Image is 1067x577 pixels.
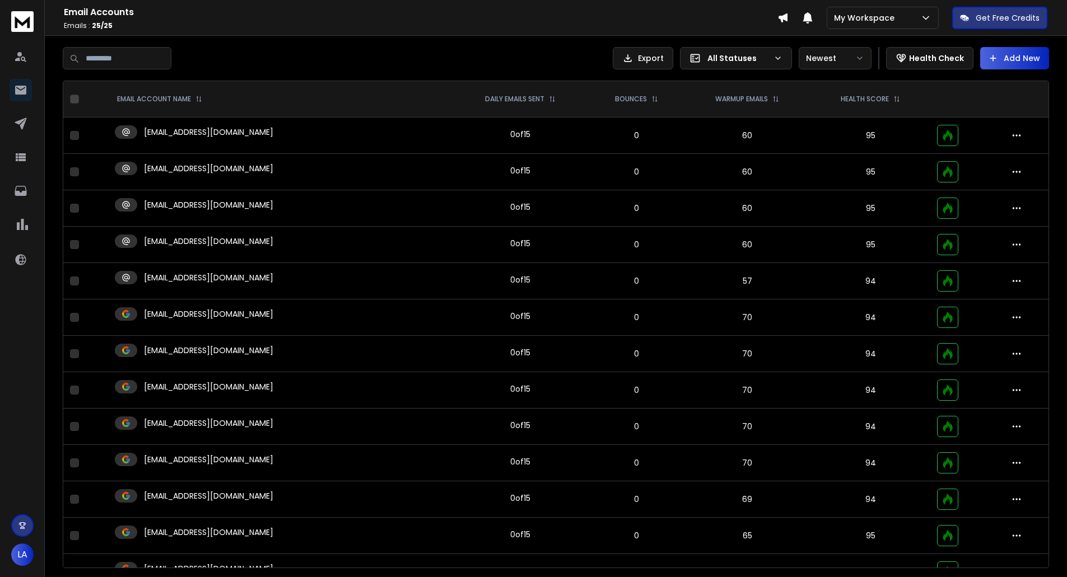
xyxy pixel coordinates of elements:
div: 0 of 15 [510,347,530,358]
div: 0 of 15 [510,456,530,467]
p: 0 [596,421,677,432]
td: 57 [684,263,810,299]
p: [EMAIL_ADDRESS][DOMAIN_NAME] [144,199,273,210]
p: [EMAIL_ADDRESS][DOMAIN_NAME] [144,490,273,501]
div: 0 of 15 [510,238,530,249]
button: Add New [980,47,1049,69]
p: 0 [596,494,677,505]
button: LA [11,543,34,566]
div: 0 of 15 [510,201,530,213]
td: 70 [684,445,810,481]
td: 69 [684,481,810,518]
td: 94 [810,263,930,299]
p: HEALTH SCORE [841,95,889,104]
td: 94 [810,445,930,481]
td: 95 [810,154,930,190]
div: 0 of 15 [510,274,530,285]
p: Health Check [909,53,964,64]
button: Health Check [886,47,973,69]
p: Get Free Credits [976,12,1040,24]
p: 0 [596,203,677,214]
div: 0 of 15 [510,529,530,540]
div: 0 of 15 [510,129,530,140]
div: 0 of 15 [510,565,530,576]
p: [EMAIL_ADDRESS][DOMAIN_NAME] [144,126,273,138]
p: 0 [596,348,677,359]
p: [EMAIL_ADDRESS][DOMAIN_NAME] [144,454,273,465]
p: All Statuses [707,53,769,64]
p: 0 [596,130,677,141]
td: 70 [684,299,810,336]
img: logo [11,11,34,32]
td: 60 [684,118,810,154]
td: 70 [684,372,810,409]
td: 94 [810,409,930,445]
td: 70 [684,409,810,445]
button: Get Free Credits [952,7,1047,29]
td: 95 [810,190,930,227]
p: 0 [596,166,677,177]
div: 0 of 15 [510,492,530,504]
td: 95 [810,227,930,263]
span: 25 / 25 [92,21,113,30]
p: 0 [596,275,677,287]
td: 60 [684,227,810,263]
td: 60 [684,190,810,227]
div: 0 of 15 [510,311,530,322]
h1: Email Accounts [64,6,777,19]
div: 0 of 15 [510,383,530,395]
div: 0 of 15 [510,165,530,176]
p: [EMAIL_ADDRESS][DOMAIN_NAME] [144,345,273,356]
p: WARMUP EMAILS [715,95,768,104]
td: 94 [810,481,930,518]
p: BOUNCES [615,95,647,104]
button: Export [613,47,673,69]
p: [EMAIL_ADDRESS][DOMAIN_NAME] [144,527,273,538]
p: 0 [596,384,677,396]
p: [EMAIL_ADDRESS][DOMAIN_NAME] [144,236,273,247]
td: 95 [810,518,930,554]
p: My Workspace [834,12,899,24]
div: EMAIL ACCOUNT NAME [117,95,202,104]
button: Newest [799,47,872,69]
td: 94 [810,299,930,336]
p: 0 [596,457,677,468]
td: 70 [684,336,810,372]
p: [EMAIL_ADDRESS][DOMAIN_NAME] [144,308,273,320]
td: 65 [684,518,810,554]
p: 0 [596,530,677,541]
p: 0 [596,239,677,250]
p: [EMAIL_ADDRESS][DOMAIN_NAME] [144,381,273,392]
p: [EMAIL_ADDRESS][DOMAIN_NAME] [144,563,273,574]
p: 0 [596,312,677,323]
td: 60 [684,154,810,190]
div: 0 of 15 [510,420,530,431]
p: [EMAIL_ADDRESS][DOMAIN_NAME] [144,417,273,429]
p: DAILY EMAILS SENT [485,95,544,104]
p: [EMAIL_ADDRESS][DOMAIN_NAME] [144,163,273,174]
p: [EMAIL_ADDRESS][DOMAIN_NAME] [144,272,273,283]
p: Emails : [64,21,777,30]
td: 95 [810,118,930,154]
td: 94 [810,336,930,372]
td: 94 [810,372,930,409]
